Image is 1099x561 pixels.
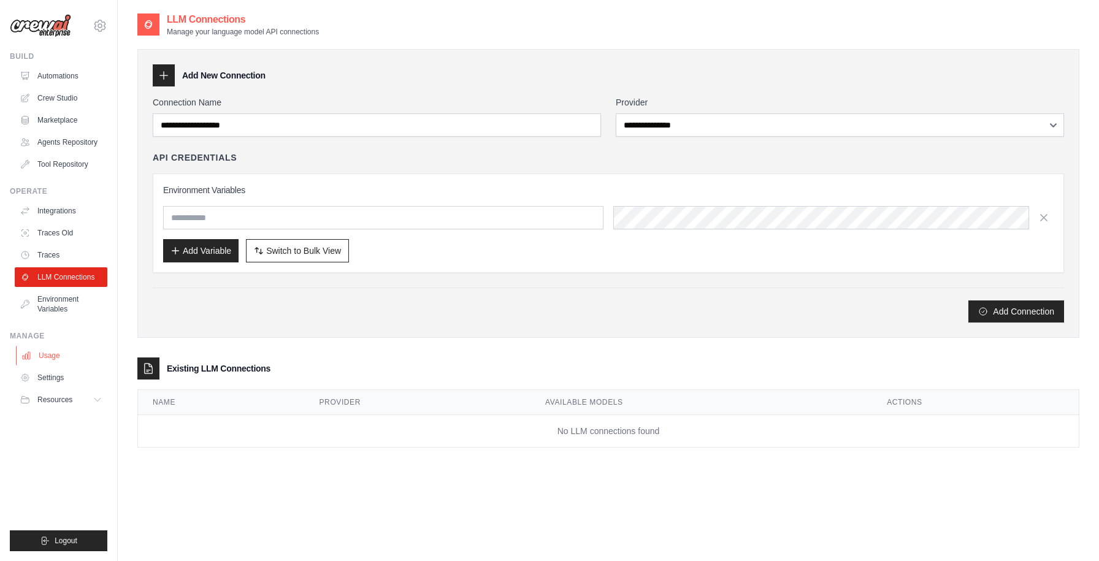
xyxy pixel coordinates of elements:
[16,346,109,365] a: Usage
[10,186,107,196] div: Operate
[15,245,107,265] a: Traces
[10,52,107,61] div: Build
[15,132,107,152] a: Agents Repository
[37,395,72,405] span: Resources
[616,96,1064,109] label: Provider
[15,267,107,287] a: LLM Connections
[15,66,107,86] a: Automations
[15,289,107,319] a: Environment Variables
[10,331,107,341] div: Manage
[138,390,305,415] th: Name
[10,530,107,551] button: Logout
[266,245,341,257] span: Switch to Bulk View
[15,223,107,243] a: Traces Old
[530,390,872,415] th: Available Models
[872,390,1079,415] th: Actions
[163,184,1054,196] h3: Environment Variables
[167,362,270,375] h3: Existing LLM Connections
[15,110,107,130] a: Marketplace
[10,14,71,37] img: Logo
[167,12,319,27] h2: LLM Connections
[15,88,107,108] a: Crew Studio
[15,368,107,387] a: Settings
[15,201,107,221] a: Integrations
[167,27,319,37] p: Manage your language model API connections
[153,96,601,109] label: Connection Name
[15,155,107,174] a: Tool Repository
[163,239,239,262] button: Add Variable
[182,69,266,82] h3: Add New Connection
[153,151,237,164] h4: API Credentials
[55,536,77,546] span: Logout
[305,390,531,415] th: Provider
[15,390,107,410] button: Resources
[968,300,1064,322] button: Add Connection
[138,415,1079,448] td: No LLM connections found
[246,239,349,262] button: Switch to Bulk View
